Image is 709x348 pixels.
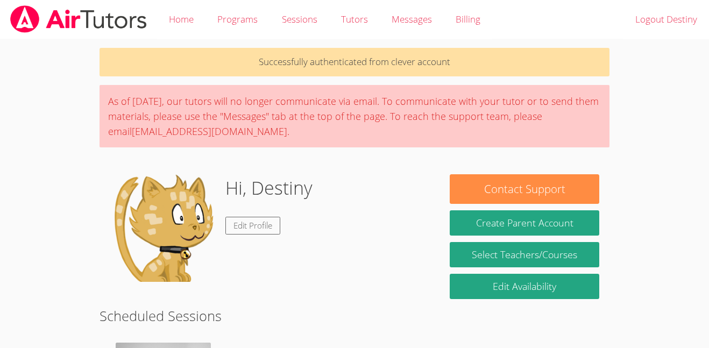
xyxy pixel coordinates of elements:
[450,274,599,299] a: Edit Availability
[450,242,599,267] a: Select Teachers/Courses
[109,174,217,282] img: default.png
[9,5,148,33] img: airtutors_banner-c4298cdbf04f3fff15de1276eac7730deb9818008684d7c2e4769d2f7ddbe033.png
[100,85,610,147] div: As of [DATE], our tutors will no longer communicate via email. To communicate with your tutor or ...
[100,48,610,76] p: Successfully authenticated from clever account
[100,306,610,326] h2: Scheduled Sessions
[392,13,432,25] span: Messages
[225,217,280,235] a: Edit Profile
[450,174,599,204] button: Contact Support
[450,210,599,236] button: Create Parent Account
[225,174,313,202] h1: Hi, Destiny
